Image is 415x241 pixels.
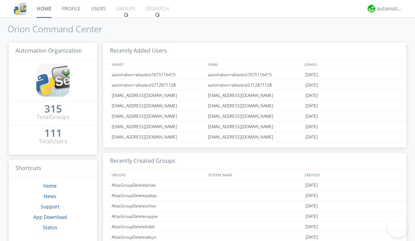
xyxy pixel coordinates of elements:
[305,70,318,80] span: [DATE]
[16,47,82,54] span: Automation Organization
[103,190,406,201] a: AtlasGroupDeletepqkqu[DATE]
[305,111,318,122] span: [DATE]
[103,90,406,101] a: [EMAIL_ADDRESS][DOMAIN_NAME][EMAIL_ADDRESS][DOMAIN_NAME][DATE]
[44,130,62,137] a: 111
[303,170,400,180] div: CREATED
[123,12,128,17] img: spin.svg
[305,122,318,132] span: [DATE]
[110,122,206,132] div: [EMAIL_ADDRESS][DOMAIN_NAME]
[305,180,318,190] span: [DATE]
[110,211,206,221] div: AtlasGroupDeleteoquyw
[377,5,403,12] div: automation+atlas
[305,90,318,101] span: [DATE]
[110,59,205,69] div: NAMES
[44,193,56,199] a: News
[305,201,318,211] span: [DATE]
[36,63,70,97] img: cddb5a64eb264b2086981ab96f4c1ba7
[39,137,67,145] div: Total Users
[206,101,304,111] div: [EMAIL_ADDRESS][DOMAIN_NAME]
[103,180,406,190] a: AtlasGroupDeletebinek[DATE]
[305,222,318,232] span: [DATE]
[206,70,304,80] div: automation+atlastest7675116415
[305,80,318,90] span: [DATE]
[103,211,406,222] a: AtlasGroupDeleteoquyw[DATE]
[103,43,406,60] h3: Recently Added Users
[305,211,318,222] span: [DATE]
[206,90,304,100] div: [EMAIL_ADDRESS][DOMAIN_NAME]
[303,59,400,69] div: JOINED
[43,182,57,189] a: Home
[110,80,206,90] div: automation+atlastest5712871108
[110,180,206,190] div: AtlasGroupDeletebinek
[110,222,206,232] div: AtlasGroupDeleteloddi
[44,105,62,113] a: 315
[305,190,318,201] span: [DATE]
[110,201,206,211] div: AtlasGroupDeletezzhov
[206,80,304,90] div: automation+atlastest5712871108
[206,170,303,180] div: SYSTEM_NAME
[33,214,67,220] a: App Download
[103,80,406,90] a: automation+atlastest5712871108automation+atlastest5712871108[DATE]
[103,122,406,132] a: [EMAIL_ADDRESS][DOMAIN_NAME][EMAIL_ADDRESS][DOMAIN_NAME][DATE]
[387,217,408,238] iframe: Toggle Customer Support
[41,203,59,210] a: Support
[14,2,26,15] img: cddb5a64eb264b2086981ab96f4c1ba7
[110,170,205,180] div: GROUPS
[110,132,206,142] div: [EMAIL_ADDRESS][DOMAIN_NAME]
[110,190,206,200] div: AtlasGroupDeletepqkqu
[206,111,304,121] div: [EMAIL_ADDRESS][DOMAIN_NAME]
[305,132,318,142] span: [DATE]
[103,153,406,170] h3: Recently Created Groups
[103,70,406,80] a: automation+atlastest7675116415automation+atlastest7675116415[DATE]
[44,130,62,136] div: 111
[206,59,303,69] div: EMAIL
[103,201,406,211] a: AtlasGroupDeletezzhov[DATE]
[103,111,406,122] a: [EMAIL_ADDRESS][DOMAIN_NAME][EMAIL_ADDRESS][DOMAIN_NAME][DATE]
[9,160,97,177] h3: Shortcuts
[103,132,406,142] a: [EMAIL_ADDRESS][DOMAIN_NAME][EMAIL_ADDRESS][DOMAIN_NAME][DATE]
[206,122,304,132] div: [EMAIL_ADDRESS][DOMAIN_NAME]
[206,132,304,142] div: [EMAIL_ADDRESS][DOMAIN_NAME]
[110,70,206,80] div: automation+atlastest7675116415
[43,224,57,231] a: Status
[37,113,70,121] div: Total Groups
[305,101,318,111] span: [DATE]
[44,105,62,112] div: 315
[103,222,406,232] a: AtlasGroupDeleteloddi[DATE]
[103,101,406,111] a: [EMAIL_ADDRESS][DOMAIN_NAME][EMAIL_ADDRESS][DOMAIN_NAME][DATE]
[110,111,206,121] div: [EMAIL_ADDRESS][DOMAIN_NAME]
[368,5,375,12] img: d2d01cd9b4174d08988066c6d424eccd
[110,101,206,111] div: [EMAIL_ADDRESS][DOMAIN_NAME]
[155,12,160,17] img: spin.svg
[110,90,206,100] div: [EMAIL_ADDRESS][DOMAIN_NAME]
